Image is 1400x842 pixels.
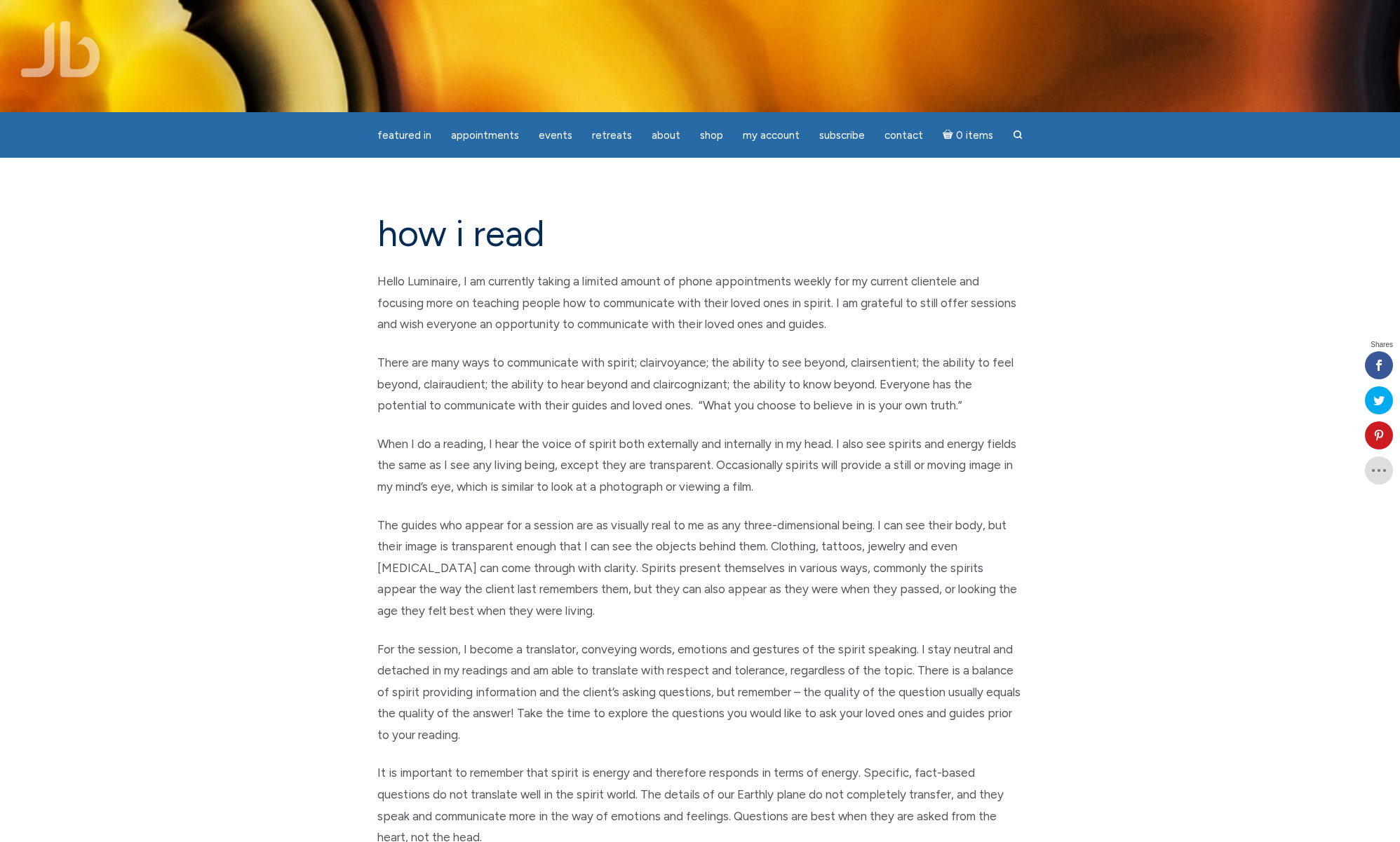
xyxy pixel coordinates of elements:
p: The guides who appear for a session are as visually real to me as any three-dimensional being. I ... [377,515,1023,622]
span: Appointments [451,129,519,142]
a: About [643,122,689,149]
img: Jamie Butler. The Everyday Medium [21,21,100,77]
span: Events [539,129,572,142]
a: Cart0 items [934,121,1002,149]
span: 0 items [956,130,993,141]
p: There are many ways to communicate with spirit; clairvoyance; the ability to see beyond, clairsen... [377,352,1023,416]
span: Retreats [592,129,632,142]
span: Subscribe [819,129,865,142]
span: My Account [743,129,800,142]
span: Shares [1371,341,1393,348]
span: Shop [700,129,723,142]
p: When I do a reading, I hear the voice of spirit both externally and internally in my head. I also... [377,433,1023,498]
a: Subscribe [811,122,873,149]
span: About [652,129,680,142]
a: Appointments [443,122,527,149]
p: For the session, I become a translator, conveying words, emotions and gestures of the spirit spea... [377,639,1023,746]
a: Shop [692,122,732,149]
a: Contact [876,122,931,149]
span: Contact [884,129,923,142]
p: Hello Luminaire, I am currently taking a limited amount of phone appointments weekly for my curre... [377,271,1023,335]
h1: how i read [377,214,1023,254]
a: Retreats [584,122,640,149]
span: featured in [377,129,431,142]
a: featured in [369,122,440,149]
a: Events [530,122,581,149]
a: My Account [734,122,808,149]
i: Cart [943,129,956,142]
